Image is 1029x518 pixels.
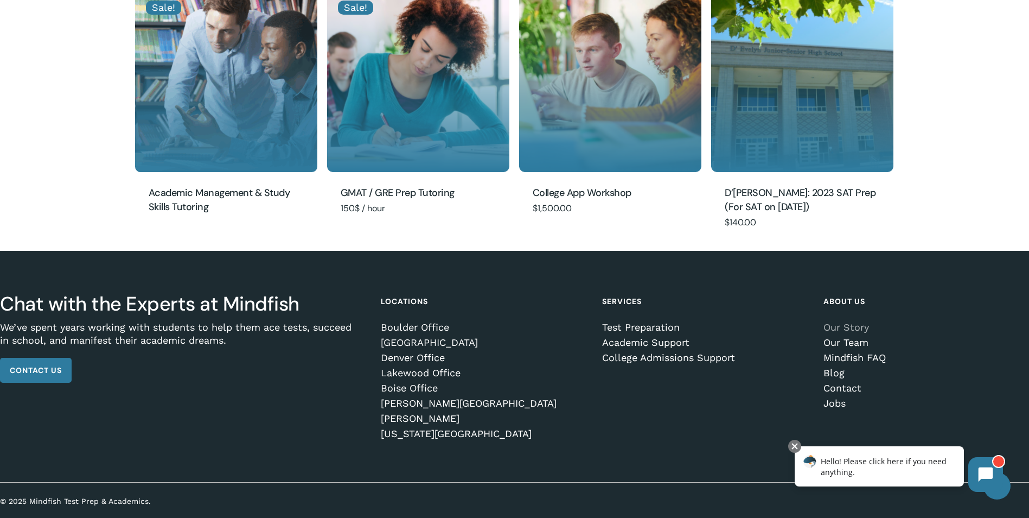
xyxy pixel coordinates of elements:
[338,1,373,15] span: Sale!
[783,438,1014,503] iframe: Chatbot
[602,337,803,348] a: Academic Support
[602,292,803,311] h4: Services
[823,337,1024,348] a: Our Team
[381,383,581,394] a: Boise Office
[381,368,581,378] a: Lakewood Office
[823,368,1024,378] a: Blog
[149,186,304,215] a: Academic Management & Study Skills Tutoring
[725,186,880,215] a: D’[PERSON_NAME]: 2023 SAT Prep (For SAT on [DATE])
[823,383,1024,394] a: Contact
[381,322,581,333] a: Boulder Office
[381,337,581,348] a: [GEOGRAPHIC_DATA]
[381,398,581,409] a: [PERSON_NAME][GEOGRAPHIC_DATA]
[341,186,496,201] a: GMAT / GRE Prep Tutoring
[381,352,581,363] a: Denver Office
[533,203,572,214] bdi: 1,500.00
[823,322,1024,333] a: Our Story
[823,292,1024,311] h4: About Us
[381,428,581,439] a: [US_STATE][GEOGRAPHIC_DATA]
[823,352,1024,363] a: Mindfish FAQ
[381,413,581,424] a: [PERSON_NAME]
[381,292,581,311] h4: Locations
[146,1,181,15] span: Sale!
[10,365,62,376] span: Contact Us
[725,217,730,228] span: $
[341,203,385,214] span: 150$ / hour
[725,217,756,228] bdi: 140.00
[533,186,688,201] a: College App Workshop
[823,398,1024,409] a: Jobs
[602,322,803,333] a: Test Preparation
[602,352,803,363] a: College Admissions Support
[533,203,538,214] span: $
